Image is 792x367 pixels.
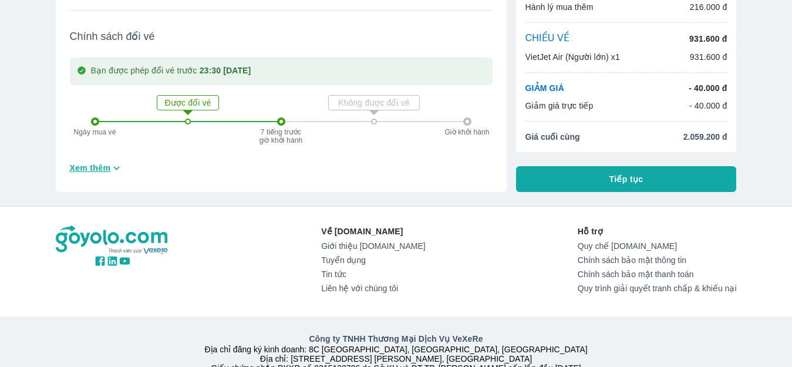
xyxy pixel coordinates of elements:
p: 7 tiếng trước giờ khởi hành [258,128,305,144]
p: - 40.000 đ [689,100,727,112]
p: Bạn được phép đổi vé trước [91,65,251,78]
span: 2.059.200 đ [683,131,727,143]
a: Giới thiệu [DOMAIN_NAME] [321,241,425,251]
span: Tiếp tục [609,173,643,185]
p: GIẢM GIÁ [525,82,564,94]
p: Ngày mua vé [69,128,122,136]
a: Quy chế [DOMAIN_NAME] [578,241,737,251]
p: Được đổi vé [159,97,217,109]
p: Hỗ trợ [578,225,737,237]
span: Xem thêm [70,162,111,174]
p: Công ty TNHH Thương Mại Dịch Vụ VeXeRe [58,333,734,345]
p: Về [DOMAIN_NAME] [321,225,425,237]
a: Chính sách bảo mật thông tin [578,255,737,265]
a: Tin tức [321,270,425,279]
p: 931.600 đ [689,33,727,45]
span: Chính sách đổi vé [70,29,493,43]
button: Xem thêm [65,159,128,178]
span: Giá cuối cùng [525,131,580,143]
p: VietJet Air (Người lớn) x1 [525,51,620,63]
p: Giờ khởi hành [441,128,494,136]
a: Chính sách bảo mật thanh toán [578,270,737,279]
a: Tuyển dụng [321,255,425,265]
p: 216.000 đ [690,1,727,13]
p: Hành lý mua thêm [525,1,594,13]
p: 931.600 đ [690,51,727,63]
button: Tiếp tục [516,166,737,192]
img: logo [56,225,170,255]
p: Giảm giá trực tiếp [525,100,594,112]
a: Liên hệ với chúng tôi [321,284,425,293]
strong: 23:30 [DATE] [200,66,251,75]
a: Quy trình giải quyết tranh chấp & khiếu nại [578,284,737,293]
p: CHIỀU VỀ [525,32,570,45]
p: - 40.000 đ [689,82,727,94]
p: Không được đổi vé [330,97,418,109]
